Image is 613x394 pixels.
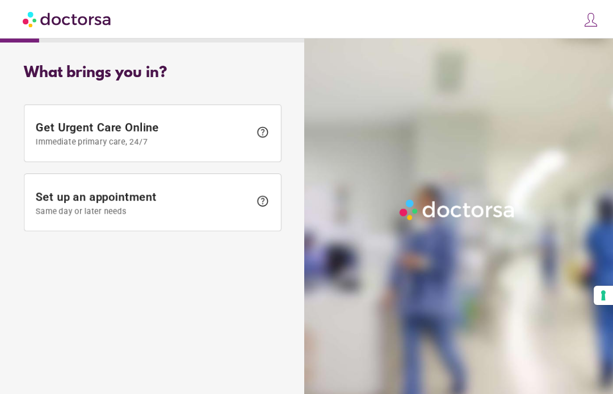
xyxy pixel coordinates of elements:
[256,125,270,139] span: help
[23,6,112,32] img: Doctorsa.com
[583,12,599,28] img: icons8-customer-100.png
[256,194,270,208] span: help
[396,196,519,223] img: Logo-Doctorsa-trans-White-partial-flat.png
[36,190,250,215] span: Set up an appointment
[36,206,250,215] span: Same day or later needs
[594,286,613,305] button: Your consent preferences for tracking technologies
[36,121,250,146] span: Get Urgent Care Online
[24,65,282,82] div: What brings you in?
[36,137,250,146] span: Immediate primary care, 24/7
